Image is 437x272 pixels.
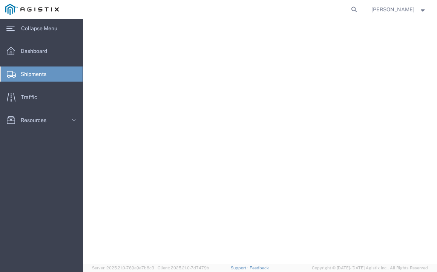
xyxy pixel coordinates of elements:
a: Support [231,266,250,270]
a: Dashboard [0,43,83,59]
span: Copyright © [DATE]-[DATE] Agistix Inc., All Rights Reserved [312,265,428,271]
iframe: FS Legacy Container [83,19,437,264]
a: Resources [0,113,83,128]
span: Dashboard [21,43,52,59]
span: Elizabeth Stanczyk [371,5,414,14]
a: Feedback [250,266,269,270]
span: Shipments [21,66,52,82]
span: Traffic [21,90,43,105]
span: Client: 2025.21.0-7d7479b [158,266,209,270]
button: [PERSON_NAME] [371,5,427,14]
span: Resources [21,113,52,128]
a: Shipments [0,66,83,82]
span: Collapse Menu [21,21,63,36]
a: Traffic [0,90,83,105]
img: logo [5,4,59,15]
span: Server: 2025.21.0-769a9a7b8c3 [92,266,154,270]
